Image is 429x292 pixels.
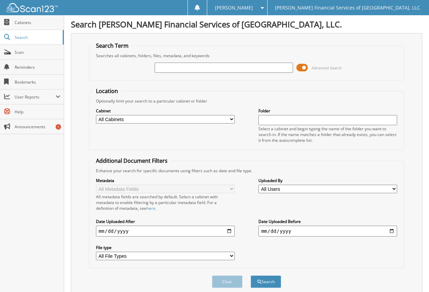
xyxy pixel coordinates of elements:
a: here [147,205,155,211]
label: File type [96,245,235,250]
input: end [258,226,397,237]
button: Search [251,275,281,288]
span: Cabinets [15,20,60,25]
img: scan123-logo-white.svg [7,3,58,12]
div: 1 [56,124,61,130]
legend: Search Term [93,42,132,49]
label: Date Uploaded Before [258,219,397,224]
div: Enhance your search for specific documents using filters such as date and file type. [93,168,401,174]
span: Advanced Search [312,65,342,70]
div: Select a cabinet and begin typing the name of the folder you want to search in. If the name match... [258,126,397,143]
span: User Reports [15,94,56,100]
span: Reminders [15,64,60,70]
span: Help [15,109,60,115]
div: Optionally limit your search to a particular cabinet or folder [93,98,401,104]
span: Search [15,35,59,40]
span: [PERSON_NAME] Financial Services of [GEOGRAPHIC_DATA], LLC. [275,6,421,10]
label: Cabinet [96,108,235,114]
div: Searches all cabinets, folders, files, metadata, and keywords [93,53,401,59]
input: start [96,226,235,237]
button: Clear [212,275,242,288]
span: Scan [15,49,60,55]
span: Announcements [15,124,60,130]
span: Bookmarks [15,79,60,85]
label: Uploaded By [258,178,397,183]
div: All metadata fields are searched by default. Select a cabinet with metadata to enable filtering b... [96,194,235,211]
h1: Search [PERSON_NAME] Financial Services of [GEOGRAPHIC_DATA], LLC. [71,19,422,30]
legend: Location [93,87,121,95]
span: [PERSON_NAME] [215,6,253,10]
label: Folder [258,108,397,114]
label: Date Uploaded After [96,219,235,224]
label: Metadata [96,178,235,183]
legend: Additional Document Filters [93,157,171,164]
